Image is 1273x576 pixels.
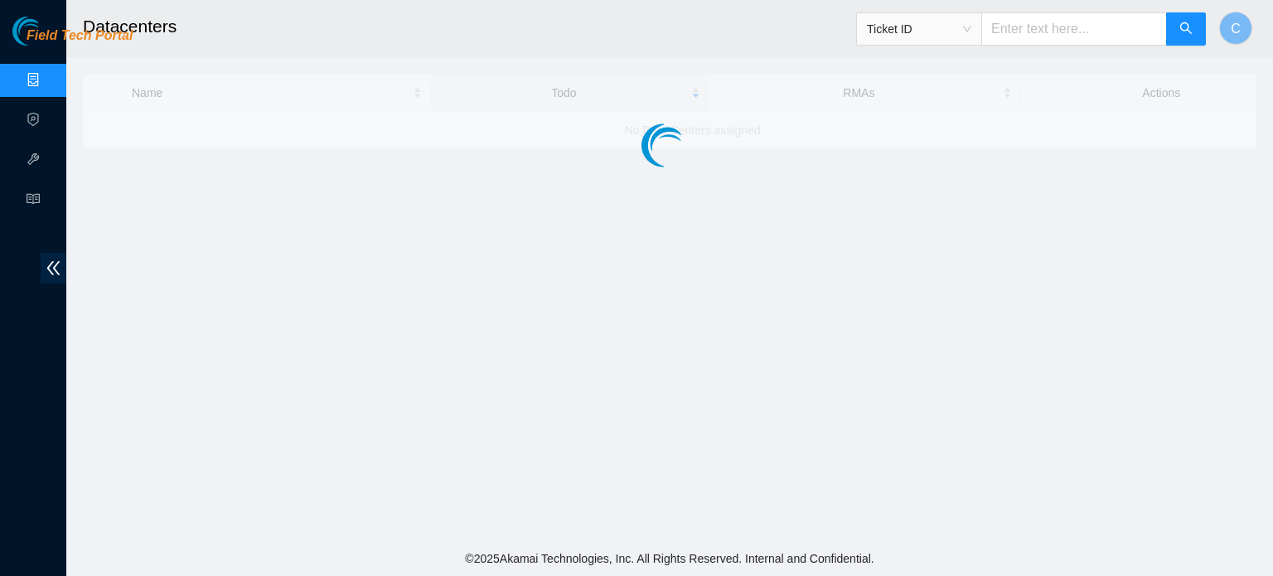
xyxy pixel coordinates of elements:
[1166,12,1206,46] button: search
[27,28,133,44] span: Field Tech Portal
[12,30,133,51] a: Akamai TechnologiesField Tech Portal
[12,17,84,46] img: Akamai Technologies
[41,253,66,283] span: double-left
[981,12,1167,46] input: Enter text here...
[66,541,1273,576] footer: © 2025 Akamai Technologies, Inc. All Rights Reserved. Internal and Confidential.
[867,17,971,41] span: Ticket ID
[1231,18,1241,39] span: C
[1179,22,1193,37] span: search
[1219,12,1252,45] button: C
[27,185,40,218] span: read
